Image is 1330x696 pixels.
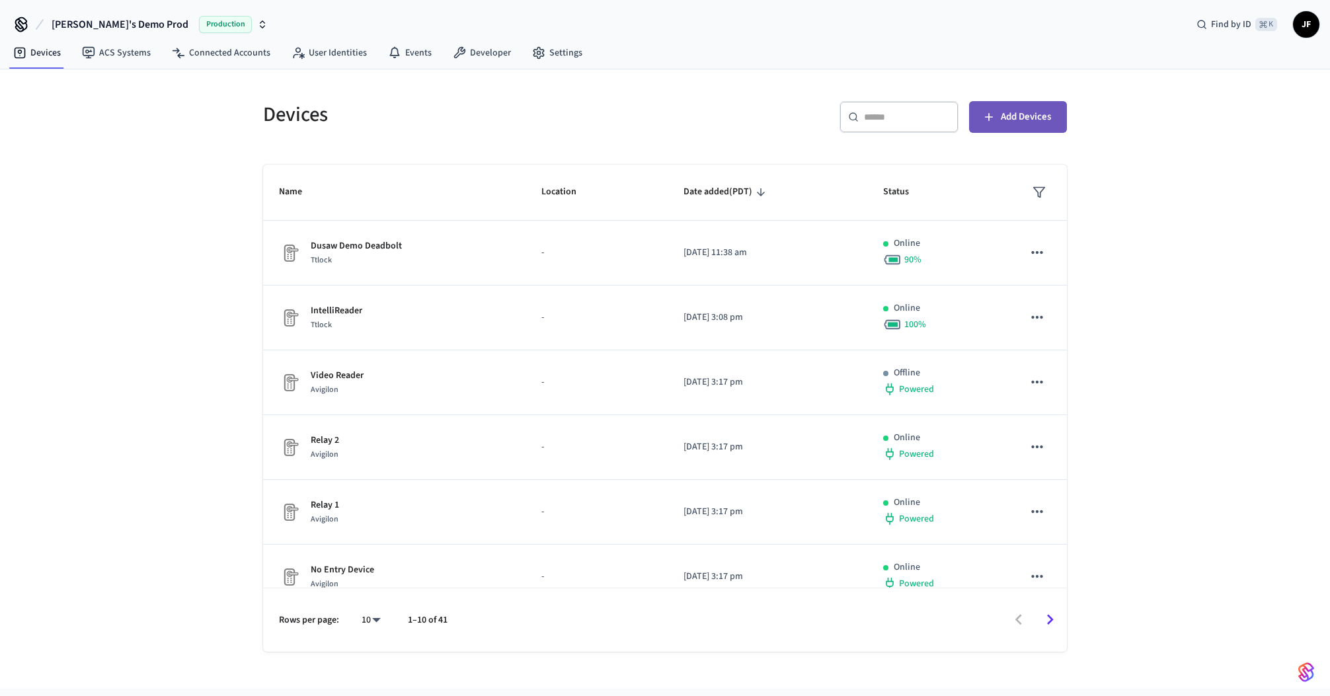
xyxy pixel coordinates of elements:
[279,372,300,393] img: Placeholder Lock Image
[377,41,442,65] a: Events
[684,182,769,202] span: Date added(PDT)
[904,318,926,331] span: 100 %
[199,16,252,33] span: Production
[883,182,926,202] span: Status
[541,375,652,389] p: -
[899,512,934,525] span: Powered
[408,613,448,627] p: 1–10 of 41
[899,447,934,461] span: Powered
[279,243,300,264] img: Placeholder Lock Image
[541,570,652,584] p: -
[969,101,1067,133] button: Add Devices
[311,369,364,383] p: Video Reader
[541,440,652,454] p: -
[442,41,522,65] a: Developer
[311,434,339,447] p: Relay 2
[279,566,300,588] img: Placeholder Lock Image
[894,561,920,574] p: Online
[3,41,71,65] a: Devices
[311,254,332,266] span: Ttlock
[904,253,921,266] span: 90 %
[541,311,652,325] p: -
[1294,13,1318,36] span: JF
[355,611,387,630] div: 10
[311,563,374,577] p: No Entry Device
[1186,13,1288,36] div: Find by ID⌘ K
[311,449,338,460] span: Avigilon
[311,239,402,253] p: Dusaw Demo Deadbolt
[279,182,319,202] span: Name
[1255,18,1277,31] span: ⌘ K
[279,437,300,458] img: Placeholder Lock Image
[71,41,161,65] a: ACS Systems
[894,496,920,510] p: Online
[541,505,652,519] p: -
[894,366,920,380] p: Offline
[894,301,920,315] p: Online
[894,431,920,445] p: Online
[1211,18,1251,31] span: Find by ID
[541,246,652,260] p: -
[684,246,851,260] p: [DATE] 11:38 am
[894,237,920,251] p: Online
[1035,604,1066,635] button: Go to next page
[899,383,934,396] span: Powered
[161,41,281,65] a: Connected Accounts
[541,182,594,202] span: Location
[311,319,332,330] span: Ttlock
[1293,11,1319,38] button: JF
[52,17,188,32] span: [PERSON_NAME]'s Demo Prod
[311,498,339,512] p: Relay 1
[279,613,339,627] p: Rows per page:
[684,375,851,389] p: [DATE] 3:17 pm
[684,440,851,454] p: [DATE] 3:17 pm
[684,505,851,519] p: [DATE] 3:17 pm
[1298,662,1314,683] img: SeamLogoGradient.69752ec5.svg
[279,307,300,329] img: Placeholder Lock Image
[311,578,338,590] span: Avigilon
[522,41,593,65] a: Settings
[279,502,300,523] img: Placeholder Lock Image
[899,577,934,590] span: Powered
[281,41,377,65] a: User Identities
[311,304,362,318] p: IntelliReader
[311,384,338,395] span: Avigilon
[263,101,657,128] h5: Devices
[684,570,851,584] p: [DATE] 3:17 pm
[684,311,851,325] p: [DATE] 3:08 pm
[311,514,338,525] span: Avigilon
[1001,108,1051,126] span: Add Devices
